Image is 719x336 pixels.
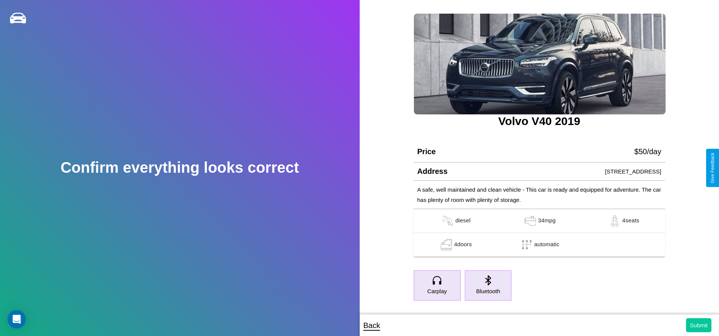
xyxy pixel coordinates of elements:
[523,215,538,227] img: gas
[454,239,472,250] p: 4 doors
[634,145,661,158] p: $ 50 /day
[417,167,448,176] h4: Address
[538,215,556,227] p: 34 mpg
[622,215,639,227] p: 4 seats
[686,318,711,332] button: Submit
[363,319,380,332] p: Back
[534,239,559,250] p: automatic
[476,286,500,296] p: Bluetooth
[8,310,26,328] div: Open Intercom Messenger
[710,153,715,183] div: Give Feedback
[417,147,436,156] h4: Price
[455,215,470,227] p: diesel
[414,209,665,257] table: simple table
[440,215,455,227] img: gas
[607,215,622,227] img: gas
[417,184,661,205] p: A safe, well maintained and clean vehicle - This car is ready and equipped for adventure. The car...
[439,239,454,250] img: gas
[427,286,447,296] p: Carplay
[414,115,665,128] h3: Volvo V40 2019
[605,166,661,177] p: [STREET_ADDRESS]
[61,159,299,176] h2: Confirm everything looks correct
